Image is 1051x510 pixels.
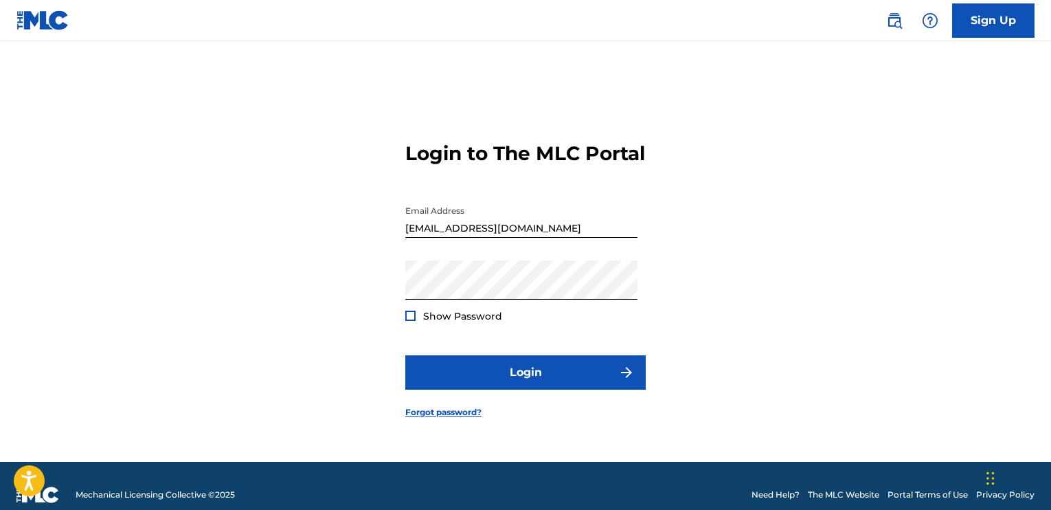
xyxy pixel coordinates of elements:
a: Forgot password? [405,406,482,419]
div: Help [916,7,944,34]
iframe: Chat Widget [982,444,1051,510]
img: f7272a7cc735f4ea7f67.svg [618,364,635,381]
div: Drag [986,458,995,499]
img: logo [16,487,59,503]
a: Sign Up [952,3,1035,38]
a: Portal Terms of Use [888,489,968,501]
a: Privacy Policy [976,489,1035,501]
span: Show Password [423,310,502,322]
a: Need Help? [751,489,800,501]
img: search [886,12,903,29]
a: Public Search [881,7,908,34]
a: The MLC Website [808,489,879,501]
img: help [922,12,938,29]
button: Login [405,355,646,390]
h3: Login to The MLC Portal [405,142,645,166]
span: Mechanical Licensing Collective © 2025 [76,489,235,501]
img: MLC Logo [16,10,69,30]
